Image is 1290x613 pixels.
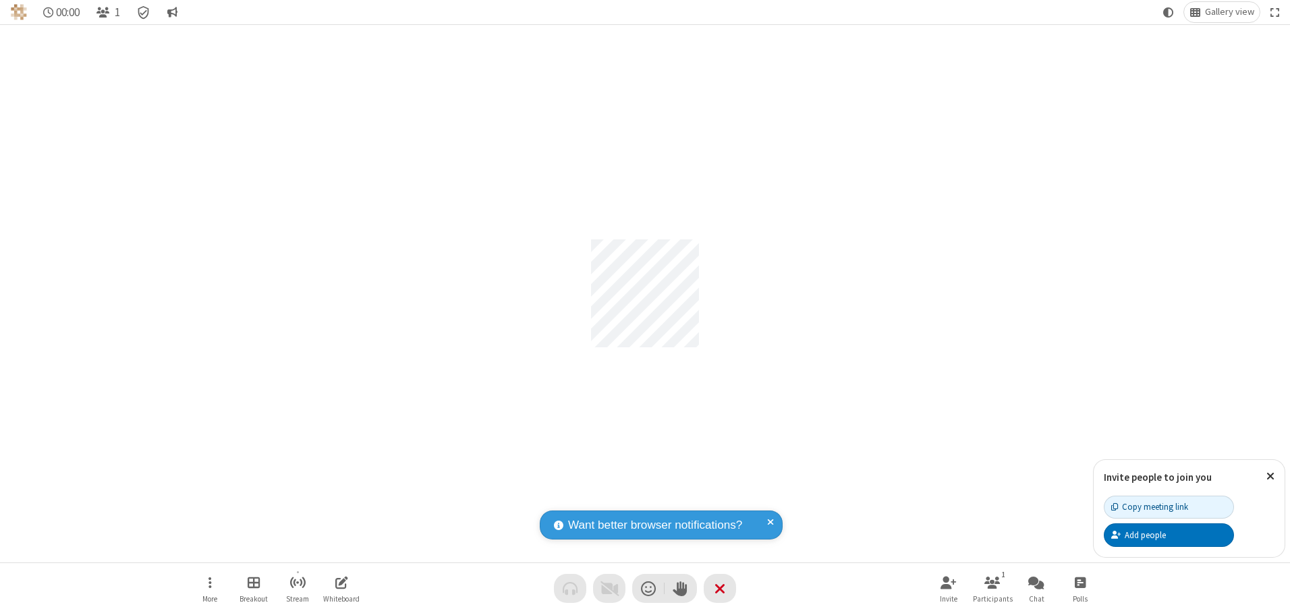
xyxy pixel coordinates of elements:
[973,595,1013,603] span: Participants
[1104,496,1234,519] button: Copy meeting link
[928,569,969,608] button: Invite participants (Alt+I)
[161,2,183,22] button: Conversation
[632,574,665,603] button: Send a reaction
[568,517,742,534] span: Want better browser notifications?
[1265,2,1285,22] button: Fullscreen
[1073,595,1088,603] span: Polls
[277,569,318,608] button: Start streaming
[321,569,362,608] button: Open shared whiteboard
[1029,595,1044,603] span: Chat
[940,595,957,603] span: Invite
[1158,2,1179,22] button: Using system theme
[202,595,217,603] span: More
[190,569,230,608] button: Open menu
[115,6,120,19] span: 1
[323,595,360,603] span: Whiteboard
[704,574,736,603] button: End or leave meeting
[286,595,309,603] span: Stream
[554,574,586,603] button: Audio problem - check your Internet connection or call by phone
[1256,460,1285,493] button: Close popover
[972,569,1013,608] button: Open participant list
[665,574,697,603] button: Raise hand
[11,4,27,20] img: QA Selenium DO NOT DELETE OR CHANGE
[593,574,625,603] button: Video
[56,6,80,19] span: 00:00
[1104,471,1212,484] label: Invite people to join you
[1184,2,1260,22] button: Change layout
[1016,569,1057,608] button: Open chat
[90,2,125,22] button: Open participant list
[233,569,274,608] button: Manage Breakout Rooms
[1060,569,1100,608] button: Open poll
[1104,523,1234,546] button: Add people
[240,595,268,603] span: Breakout
[1111,500,1188,513] div: Copy meeting link
[131,2,157,22] div: Meeting details Encryption enabled
[38,2,86,22] div: Timer
[1205,7,1254,18] span: Gallery view
[998,568,1009,581] div: 1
